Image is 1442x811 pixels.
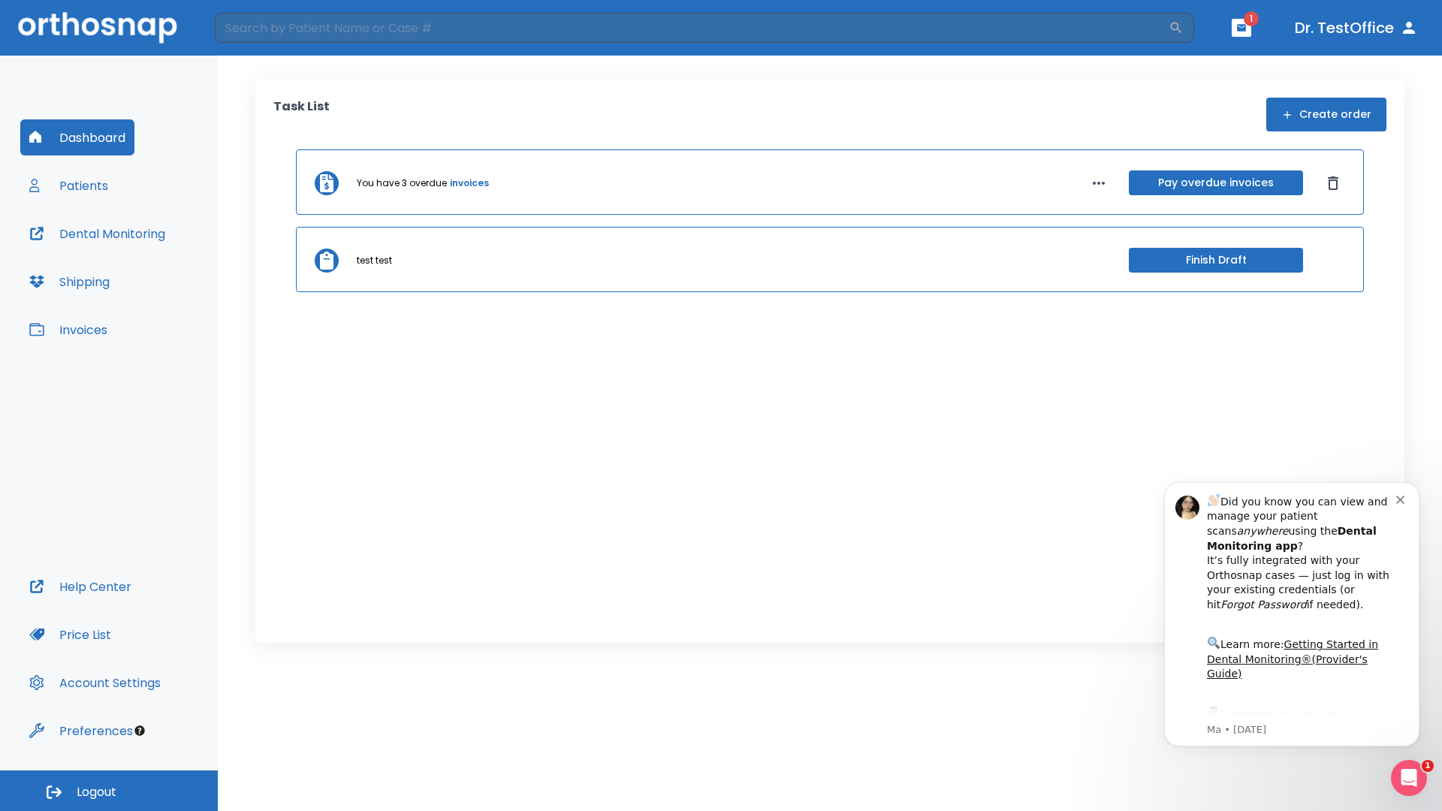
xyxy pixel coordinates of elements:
[20,216,174,252] button: Dental Monitoring
[357,176,447,190] p: You have 3 overdue
[1321,171,1345,195] button: Dismiss
[450,176,489,190] a: invoices
[1391,760,1427,796] iframe: Intercom live chat
[20,312,116,348] button: Invoices
[77,784,116,800] span: Logout
[20,713,142,749] button: Preferences
[20,119,134,155] button: Dashboard
[1129,248,1303,273] button: Finish Draft
[357,254,392,267] p: test test
[20,568,140,604] button: Help Center
[1422,760,1434,772] span: 1
[20,665,170,701] button: Account Settings
[215,13,1169,43] input: Search by Patient Name or Case #
[20,617,120,653] button: Price List
[20,167,117,204] button: Patients
[1129,170,1303,195] button: Pay overdue invoices
[18,12,177,43] img: Orthosnap
[20,264,119,300] button: Shipping
[133,724,146,737] div: Tooltip anchor
[1289,14,1424,41] button: Dr. TestOffice
[273,98,330,131] p: Task List
[1244,11,1259,26] span: 1
[1142,463,1442,803] iframe: Intercom notifications message
[1266,98,1386,131] button: Create order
